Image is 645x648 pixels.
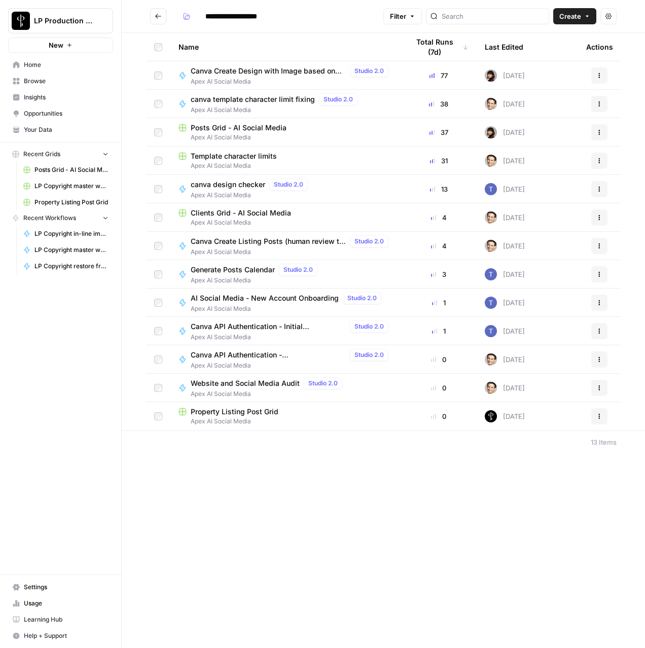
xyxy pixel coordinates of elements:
span: Apex AI Social Media [191,276,321,285]
a: canva design checkerStudio 2.0Apex AI Social Media [178,178,392,200]
div: [DATE] [485,126,525,138]
div: [DATE] [485,410,525,422]
div: 77 [409,70,469,81]
a: Clients Grid - AI Social MediaApex AI Social Media [178,208,392,227]
img: j7temtklz6amjwtjn5shyeuwpeb0 [485,155,497,167]
img: zkmx57c8078xtaegktstmz0vv5lu [485,268,497,280]
div: 38 [409,99,469,109]
span: Canva API Authentication - Initial authorization [191,321,346,332]
span: Posts Grid - AI Social Media [191,123,286,133]
span: Apex AI Social Media [178,161,392,170]
a: Canva Create Design with Image based on Single prompt PERSONALIZEDStudio 2.0Apex AI Social Media [178,65,392,86]
a: canva template character limit fixingStudio 2.0Apex AI Social Media [178,93,392,115]
div: 1 [409,298,469,308]
div: [DATE] [485,183,525,195]
a: Your Data [8,122,113,138]
a: LP Copyright master workflow Grid [19,178,113,194]
span: Insights [24,93,109,102]
a: Opportunities [8,105,113,122]
span: Your Data [24,125,109,134]
div: [DATE] [485,268,525,280]
span: Posts Grid - AI Social Media [34,165,109,174]
img: j7temtklz6amjwtjn5shyeuwpeb0 [485,353,497,366]
span: LP Production Workloads [34,16,95,26]
a: Template character limitsApex AI Social Media [178,151,392,170]
span: Template character limits [191,151,277,161]
div: 0 [409,354,469,365]
span: Create [559,11,581,21]
a: Home [8,57,113,73]
img: LP Production Workloads Logo [12,12,30,30]
button: Recent Grids [8,147,113,162]
span: Studio 2.0 [308,379,338,388]
div: Last Edited [485,33,523,61]
span: Apex AI Social Media [191,77,392,86]
div: [DATE] [485,155,525,167]
span: Usage [24,599,109,608]
span: canva design checker [191,179,265,190]
span: Learning Hub [24,615,109,624]
span: Studio 2.0 [354,350,384,359]
div: [DATE] [485,382,525,394]
div: 3 [409,269,469,279]
div: 4 [409,241,469,251]
span: Property Listing Post Grid [191,407,278,417]
span: New [49,40,63,50]
span: canva template character limit fixing [191,94,315,104]
button: Workspace: LP Production Workloads [8,8,113,33]
span: Studio 2.0 [283,265,313,274]
button: Help + Support [8,628,113,644]
div: 0 [409,383,469,393]
div: 37 [409,127,469,137]
span: Apex AI Social Media [178,218,392,227]
span: Apex AI Social Media [191,191,312,200]
span: AI Social Media - New Account Onboarding [191,293,339,303]
span: Recent Workflows [23,213,76,223]
a: Canva API Authentication - [GEOGRAPHIC_DATA] refreshStudio 2.0Apex AI Social Media [178,349,392,370]
span: Help + Support [24,631,109,640]
a: Posts Grid - AI Social Media [19,162,113,178]
span: LP Copyright master workflow Grid [34,182,109,191]
span: Canva Create Listing Posts (human review to pick properties) [191,236,346,246]
img: qgb5b7b4q03mhknrgorok301sctn [485,410,497,422]
span: Apex AI Social Media [178,417,392,426]
a: Learning Hub [8,611,113,628]
span: Clients Grid - AI Social Media [191,208,291,218]
div: 13 Items [591,437,617,447]
div: [DATE] [485,211,525,224]
a: LP Copyright in-line images workflow [19,226,113,242]
span: Home [24,60,109,69]
button: Create [553,8,596,24]
img: j7temtklz6amjwtjn5shyeuwpeb0 [485,98,497,110]
span: Studio 2.0 [354,322,384,331]
span: Studio 2.0 [274,180,303,189]
a: Property Listing Post Grid [19,194,113,210]
button: Recent Workflows [8,210,113,226]
span: Apex AI Social Media [191,333,392,342]
img: j7temtklz6amjwtjn5shyeuwpeb0 [485,382,497,394]
span: Apex AI Social Media [191,105,362,115]
span: Recent Grids [23,150,60,159]
div: [DATE] [485,69,525,82]
a: Usage [8,595,113,611]
span: Browse [24,77,109,86]
span: Filter [390,11,406,21]
a: Canva API Authentication - Initial authorizationStudio 2.0Apex AI Social Media [178,320,392,342]
span: Apex AI Social Media [191,389,346,399]
span: LP Copyright restore from AWS workflow [34,262,109,271]
a: Posts Grid - AI Social MediaApex AI Social Media [178,123,392,142]
span: Apex AI Social Media [191,304,385,313]
span: Canva Create Design with Image based on Single prompt PERSONALIZED [191,66,346,76]
div: Total Runs (7d) [409,33,469,61]
input: Search [442,11,545,21]
img: j7temtklz6amjwtjn5shyeuwpeb0 [485,211,497,224]
button: New [8,38,113,53]
span: LP Copyright master workflow [34,245,109,255]
a: Browse [8,73,113,89]
a: Canva Create Listing Posts (human review to pick properties)Studio 2.0Apex AI Social Media [178,235,392,257]
div: 13 [409,184,469,194]
span: Property Listing Post Grid [34,198,109,207]
span: Apex AI Social Media [191,361,392,370]
div: 31 [409,156,469,166]
div: [DATE] [485,297,525,309]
